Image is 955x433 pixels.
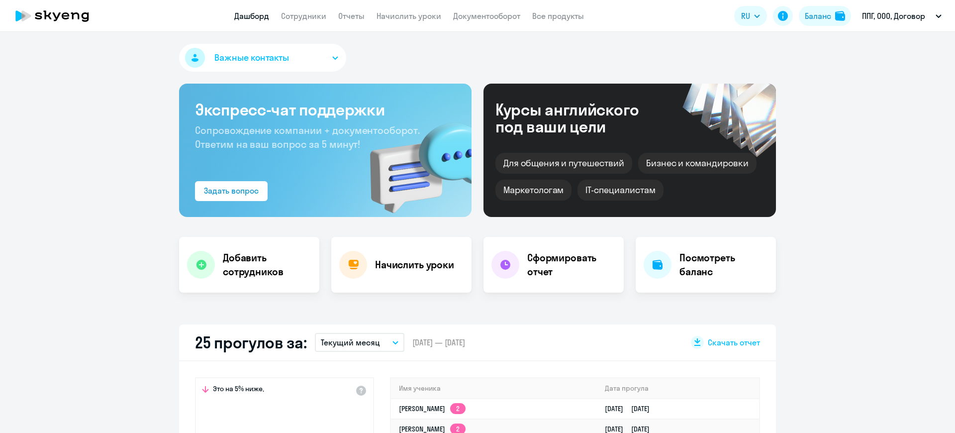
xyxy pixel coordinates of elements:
div: Баланс [805,10,831,22]
h4: Сформировать отчет [527,251,616,279]
button: Текущий месяц [315,333,404,352]
button: Балансbalance [799,6,851,26]
app-skyeng-badge: 2 [450,403,466,414]
a: Дашборд [234,11,269,21]
a: Отчеты [338,11,365,21]
a: [PERSON_NAME]2 [399,404,466,413]
span: Скачать отчет [708,337,760,348]
p: Текущий месяц [321,336,380,348]
div: IT-специалистам [577,180,663,201]
h3: Экспресс-чат поддержки [195,100,456,119]
div: Бизнес и командировки [638,153,757,174]
th: Дата прогула [597,378,759,399]
span: [DATE] — [DATE] [412,337,465,348]
span: RU [741,10,750,22]
h2: 25 прогулов за: [195,332,307,352]
button: Важные контакты [179,44,346,72]
button: Задать вопрос [195,181,268,201]
a: [DATE][DATE] [605,404,658,413]
button: ППГ, ООО, Договор [857,4,947,28]
a: Документооборот [453,11,520,21]
img: bg-img [356,105,472,217]
img: balance [835,11,845,21]
a: Начислить уроки [377,11,441,21]
div: Курсы английского под ваши цели [495,101,666,135]
div: Для общения и путешествий [495,153,632,174]
h4: Добавить сотрудников [223,251,311,279]
th: Имя ученика [391,378,597,399]
a: Сотрудники [281,11,326,21]
button: RU [734,6,767,26]
span: Сопровождение компании + документооборот. Ответим на ваш вопрос за 5 минут! [195,124,420,150]
p: ППГ, ООО, Договор [862,10,925,22]
h4: Посмотреть баланс [679,251,768,279]
div: Маркетологам [495,180,572,201]
a: Все продукты [532,11,584,21]
h4: Начислить уроки [375,258,454,272]
div: Задать вопрос [204,185,259,197]
span: Это на 5% ниже, [213,384,264,396]
span: Важные контакты [214,51,289,64]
